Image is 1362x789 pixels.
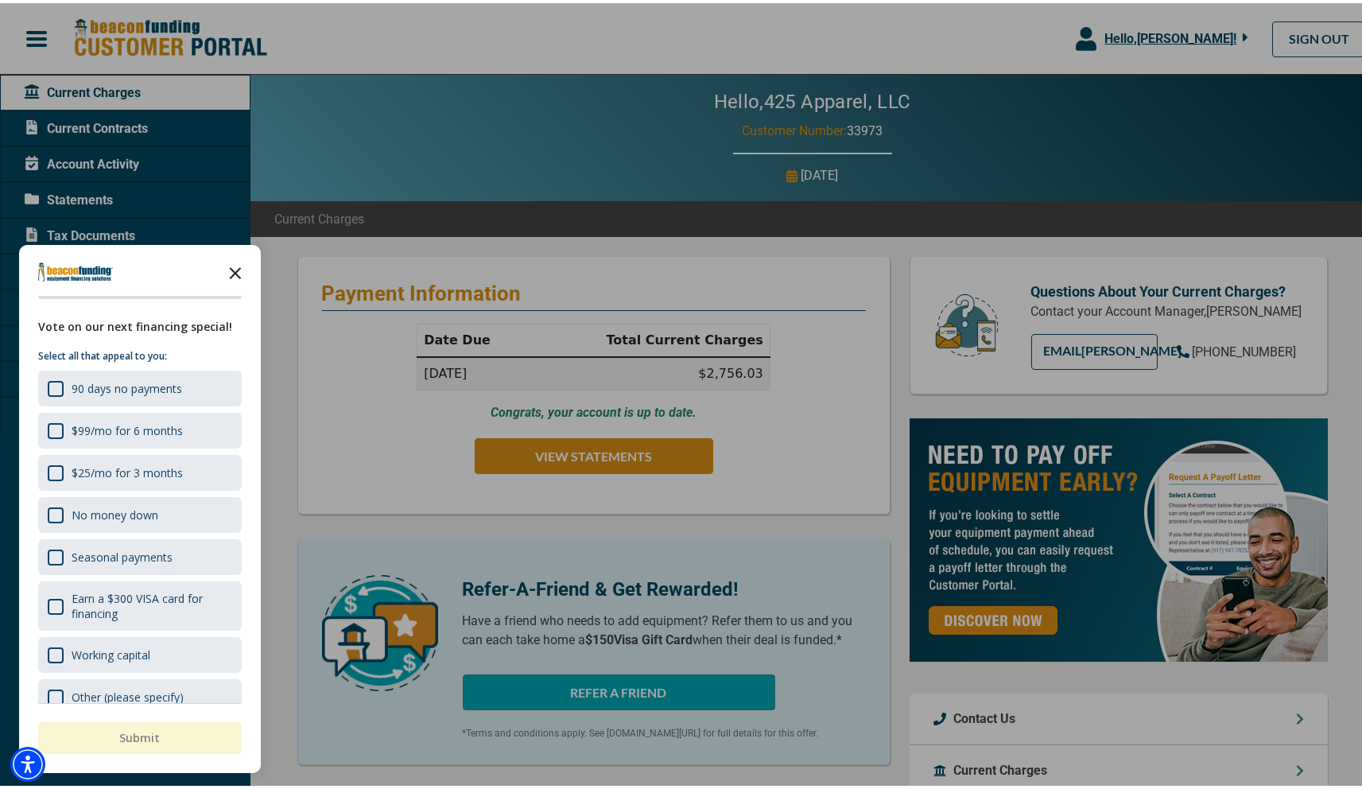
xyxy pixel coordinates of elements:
[72,504,158,519] div: No money down
[38,634,242,670] div: Working capital
[38,259,113,278] img: Company logo
[72,420,183,435] div: $99/mo for 6 months
[38,345,242,361] p: Select all that appeal to you:
[38,410,242,445] div: $99/mo for 6 months
[38,719,242,751] button: Submit
[72,378,182,393] div: 90 days no payments
[38,578,242,628] div: Earn a $300 VISA card for financing
[72,588,232,618] div: Earn a $300 VISA card for financing
[72,644,150,659] div: Working capital
[72,546,173,562] div: Seasonal payments
[72,462,183,477] div: $25/mo for 3 months
[19,242,261,770] div: Survey
[38,536,242,572] div: Seasonal payments
[219,253,251,285] button: Close the survey
[38,315,242,332] div: Vote on our next financing special!
[38,452,242,488] div: $25/mo for 3 months
[38,494,242,530] div: No money down
[38,367,242,403] div: 90 days no payments
[10,744,45,779] div: Accessibility Menu
[72,686,184,702] div: Other (please specify)
[38,676,242,712] div: Other (please specify)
